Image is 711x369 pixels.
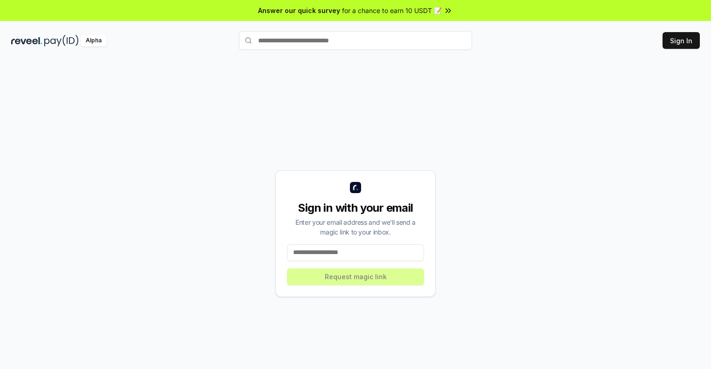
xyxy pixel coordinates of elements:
[81,35,107,47] div: Alpha
[342,6,442,15] span: for a chance to earn 10 USDT 📝
[350,182,361,193] img: logo_small
[287,217,424,237] div: Enter your email address and we’ll send a magic link to your inbox.
[663,32,700,49] button: Sign In
[44,35,79,47] img: pay_id
[287,201,424,215] div: Sign in with your email
[258,6,340,15] span: Answer our quick survey
[11,35,42,47] img: reveel_dark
